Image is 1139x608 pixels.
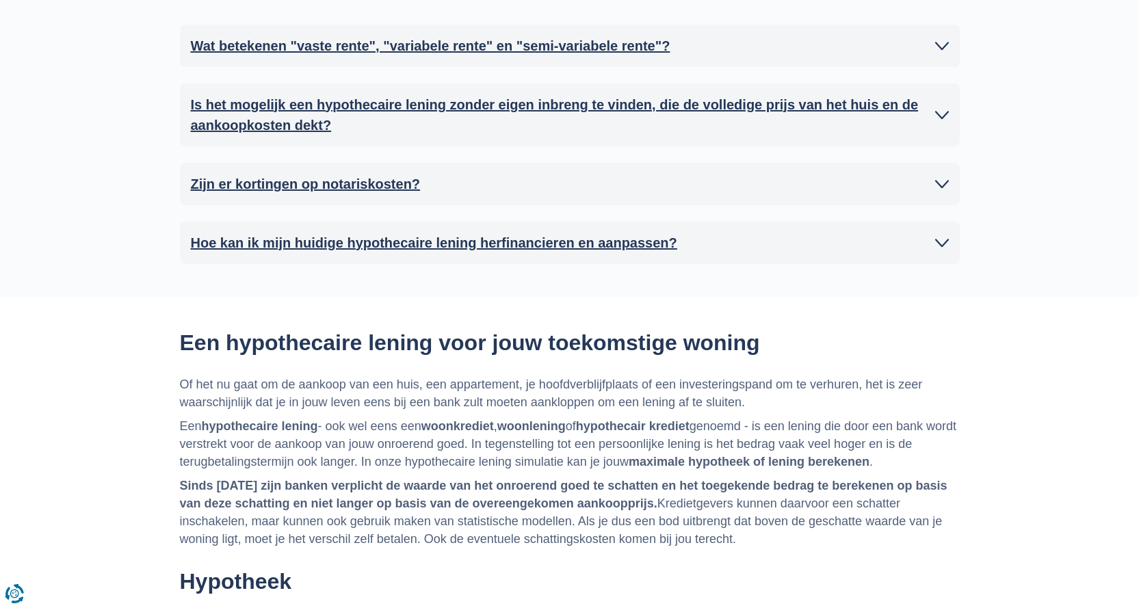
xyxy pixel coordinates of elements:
[191,174,949,194] a: Zijn er kortingen op notariskosten?
[191,233,677,253] h2: Hoe kan ik mijn huidige hypothecaire lening herfinancieren en aanpassen?
[180,477,960,548] p: Kredietgevers kunnen daarvoor een schatter inschakelen, maar kunnen ook gebruik maken van statist...
[180,568,960,594] h2: Hypotheek
[191,174,421,194] h2: Zijn er kortingen op notariskosten?
[180,330,960,356] h2: Een hypothecaire lening voor jouw toekomstige woning
[180,479,947,510] b: Sinds [DATE] zijn banken verplicht de waarde van het onroerend goed te schatten en het toegekende...
[576,419,690,433] b: hypothecair krediet
[191,36,670,56] h2: Wat betekenen "vaste rente", "variabele rente" en "semi-variabele rente"?
[191,94,935,135] h2: Is het mogelijk een hypothecaire lening zonder eigen inbreng te vinden, die de volledige prijs va...
[180,418,960,471] p: Een - ook wel eens een , of genoemd - is een lening die door een bank wordt verstrekt voor de aan...
[191,94,949,135] a: Is het mogelijk een hypothecaire lening zonder eigen inbreng te vinden, die de volledige prijs va...
[191,233,949,253] a: Hoe kan ik mijn huidige hypothecaire lening herfinancieren en aanpassen?
[629,455,869,468] b: maximale hypotheek of lening berekenen
[180,376,960,411] p: Of het nu gaat om de aankoop van een huis, een appartement, je hoofdverblijfplaats of een investe...
[202,419,318,433] b: hypothecaire lening
[421,419,494,433] b: woonkrediet
[191,36,949,56] a: Wat betekenen "vaste rente", "variabele rente" en "semi-variabele rente"?
[497,419,566,433] b: woonlening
